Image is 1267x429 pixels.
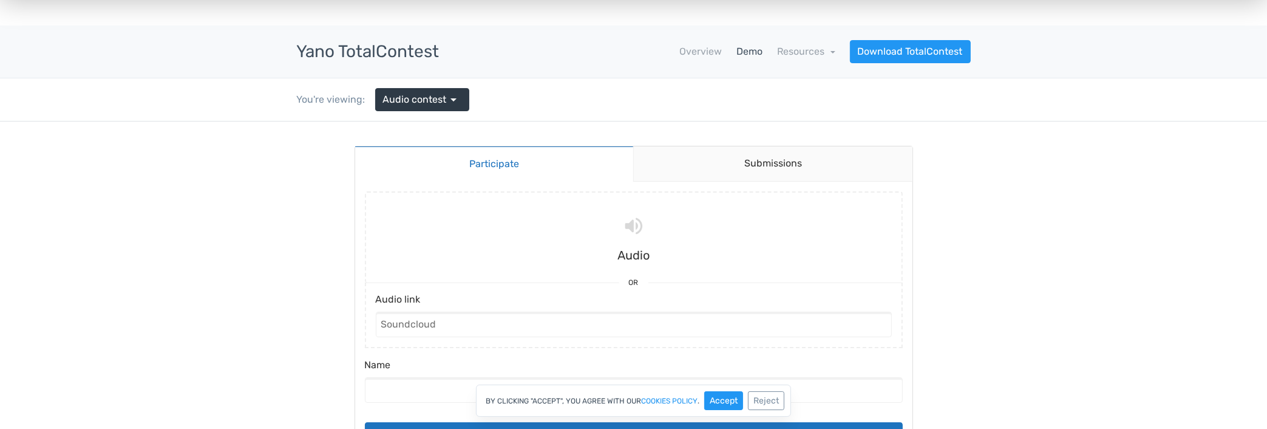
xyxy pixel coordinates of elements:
[365,301,903,331] button: Submit
[679,44,722,59] a: Overview
[777,46,835,57] a: Resources
[748,391,784,410] button: Reject
[383,92,447,107] span: Audio contest
[850,40,971,63] a: Download TotalContest
[355,24,634,60] a: Participate
[447,92,461,107] span: arrow_drop_down
[375,88,469,111] a: Audio contest arrow_drop_down
[297,92,375,107] div: You're viewing:
[736,44,763,59] a: Demo
[641,397,698,405] a: cookies policy
[376,190,892,216] input: Soundcloud
[476,385,791,417] div: By clicking "Accept", you agree with our .
[704,391,743,410] button: Accept
[633,25,912,60] a: Submissions
[376,171,892,190] label: Audio link
[297,43,440,61] h3: Yano TotalContest
[365,236,903,256] label: Name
